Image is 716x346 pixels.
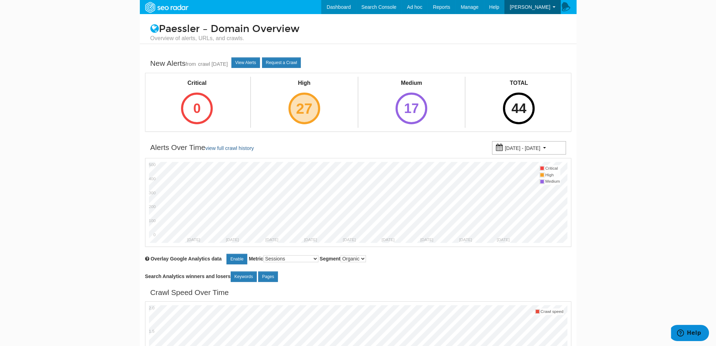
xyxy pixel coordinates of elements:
a: Request a Crawl [262,57,301,68]
div: Critical [175,79,219,87]
img: SEORadar [142,1,191,14]
a: view full crawl history [205,145,254,151]
small: [DATE] - [DATE] [505,145,540,151]
div: 44 [503,93,535,124]
label: Metric [249,255,318,262]
div: High [282,79,326,87]
td: High [545,172,560,178]
iframe: Opens a widget where you can find more information [671,325,709,342]
a: Keywords [231,271,257,282]
span: Reports [433,4,450,10]
div: 27 [288,93,320,124]
div: Medium [389,79,434,87]
div: Crawl Speed Over Time [150,287,229,298]
label: Segment [319,255,366,262]
div: New Alerts [150,58,228,69]
td: Crawl speed [540,308,564,315]
a: Pages [258,271,278,282]
small: from [186,61,196,67]
span: Help [489,4,499,10]
a: Enable [226,254,247,264]
a: crawl [DATE] [198,61,228,67]
div: 17 [396,93,427,124]
td: Medium [545,178,560,185]
span: Manage [461,4,479,10]
select: Segment [341,255,366,262]
div: TOTAL [497,79,541,87]
select: Metric [263,255,318,262]
span: [PERSON_NAME] [510,4,550,10]
span: Overlay chart with Google Analytics data [150,256,222,262]
span: Ad hoc [407,4,422,10]
div: Alerts Over Time [150,142,254,153]
label: Search Analytics winners and losers [145,271,278,282]
a: View Alerts [231,57,260,68]
span: Search Console [361,4,397,10]
div: 0 [181,93,213,124]
td: Critical [545,165,560,172]
h1: Paessler – Domain Overview [145,24,571,42]
small: Overview of alerts, URLs, and crawls. [150,34,566,42]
